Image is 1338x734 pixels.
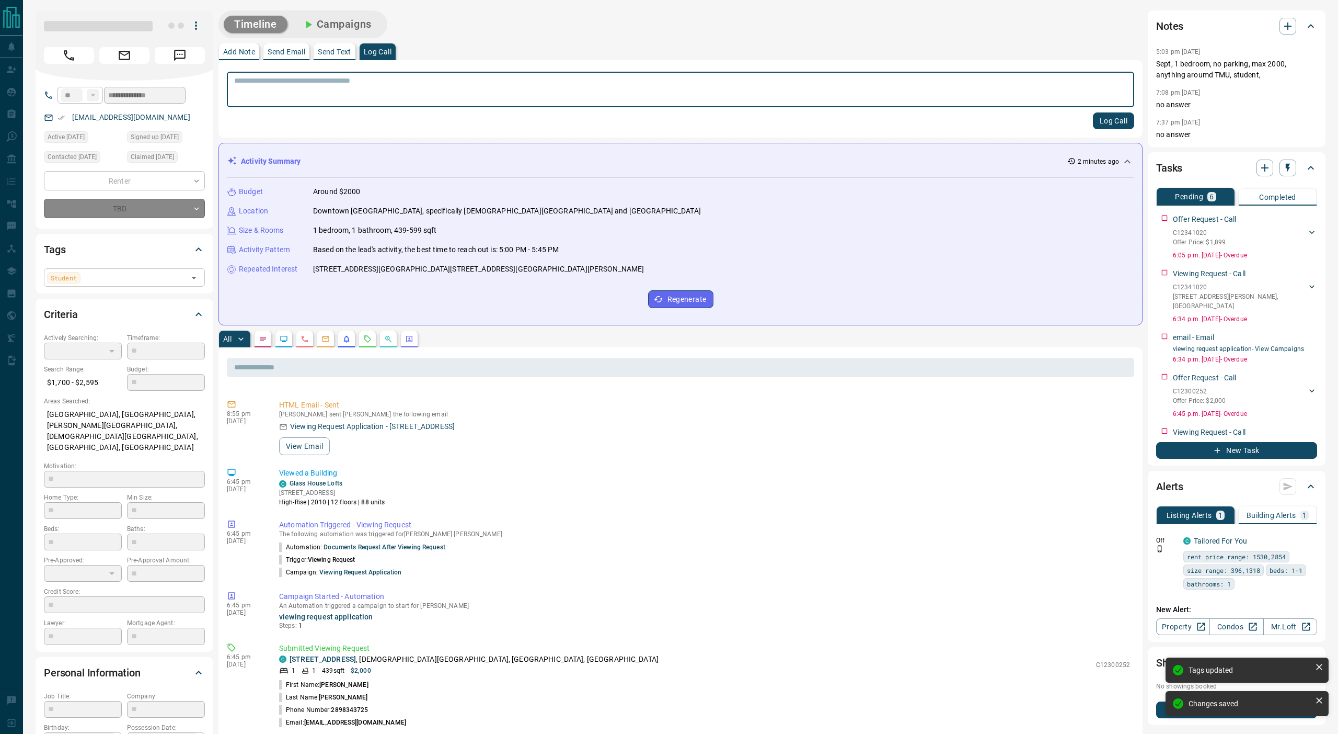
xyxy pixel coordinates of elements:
[239,206,268,217] p: Location
[331,706,368,714] span: 2898343725
[304,719,406,726] span: [EMAIL_ADDRESS][DOMAIN_NAME]
[44,692,122,701] p: Job Title:
[1270,565,1302,575] span: beds: 1-1
[44,374,122,391] p: $1,700 - $2,595
[44,397,205,406] p: Areas Searched:
[279,468,1130,479] p: Viewed a Building
[648,290,713,308] button: Regenerate
[308,556,355,563] span: Viewing Request
[322,666,344,675] p: 439 sqft
[72,113,190,121] a: [EMAIL_ADDRESS][DOMAIN_NAME]
[1187,579,1231,589] span: bathrooms: 1
[1173,409,1317,419] p: 6:45 p.m. [DATE] - Overdue
[1189,699,1311,708] div: Changes saved
[223,48,255,55] p: Add Note
[1218,512,1222,519] p: 1
[187,270,201,285] button: Open
[279,621,1130,630] p: Steps:
[227,152,1134,171] div: Activity Summary2 minutes ago
[1156,442,1317,459] button: New Task
[1173,238,1226,247] p: Offer Price: $1,899
[48,132,85,142] span: Active [DATE]
[280,335,288,343] svg: Lead Browsing Activity
[44,660,205,685] div: Personal Information
[127,131,205,146] div: Sun Feb 23 2025
[1173,283,1307,292] p: C12341020
[279,400,1130,411] p: HTML Email - Sent
[1156,89,1201,96] p: 7:08 pm [DATE]
[290,421,455,432] p: Viewing Request Application - [STREET_ADDRESS]
[1167,512,1212,519] p: Listing Alerts
[1156,618,1210,635] a: Property
[324,544,445,551] a: documents request after viewing request
[292,666,295,675] p: 1
[279,437,330,455] button: View Email
[44,587,205,596] p: Credit Score:
[279,480,286,488] div: condos.ca
[279,543,445,552] p: Automation:
[223,335,232,343] p: All
[44,306,78,323] h2: Criteria
[290,655,356,663] a: [STREET_ADDRESS]
[99,47,149,64] span: Email
[1194,537,1247,545] a: Tailored For You
[227,530,263,537] p: 6:45 pm
[44,556,122,565] p: Pre-Approved:
[268,48,305,55] p: Send Email
[279,680,368,690] p: First Name:
[1173,385,1317,408] div: C12300252Offer Price: $2,000
[319,569,401,576] a: viewing request application
[227,653,263,661] p: 6:45 pm
[1173,251,1317,260] p: 6:05 p.m. [DATE] - Overdue
[227,417,263,425] p: [DATE]
[384,335,393,343] svg: Opportunities
[1156,702,1317,718] button: New Showing
[363,335,372,343] svg: Requests
[1093,112,1134,129] button: Log Call
[1156,474,1317,499] div: Alerts
[1156,99,1317,110] p: no answer
[1173,332,1214,343] p: email - Email
[1302,512,1307,519] p: 1
[290,654,659,665] p: , [DEMOGRAPHIC_DATA][GEOGRAPHIC_DATA], [GEOGRAPHIC_DATA], [GEOGRAPHIC_DATA]
[224,16,287,33] button: Timeline
[44,406,205,456] p: [GEOGRAPHIC_DATA], [GEOGRAPHIC_DATA], [PERSON_NAME][GEOGRAPHIC_DATA], [DEMOGRAPHIC_DATA][GEOGRAPH...
[279,488,385,498] p: [STREET_ADDRESS]
[44,199,205,218] div: TBD
[1173,280,1317,313] div: C12341020[STREET_ADDRESS][PERSON_NAME],[GEOGRAPHIC_DATA]
[313,206,701,217] p: Downtown [GEOGRAPHIC_DATA], specifically [DEMOGRAPHIC_DATA][GEOGRAPHIC_DATA] and [GEOGRAPHIC_DATA]
[131,132,179,142] span: Signed up [DATE]
[1156,129,1317,140] p: no answer
[364,48,391,55] p: Log Call
[279,718,406,727] p: Email:
[1156,160,1182,176] h2: Tasks
[292,16,382,33] button: Campaigns
[44,131,122,146] div: Thu Aug 14 2025
[279,520,1130,530] p: Automation Triggered - Viewing Request
[227,661,263,668] p: [DATE]
[127,493,205,502] p: Min Size:
[1156,48,1201,55] p: 5:03 pm [DATE]
[279,530,1130,538] p: The following automation was triggered for [PERSON_NAME] [PERSON_NAME]
[1175,193,1203,200] p: Pending
[313,186,361,197] p: Around $2000
[227,410,263,417] p: 8:55 pm
[1183,537,1191,545] div: condos.ca
[239,186,263,197] p: Budget
[1173,228,1226,238] p: C12341020
[127,365,205,374] p: Budget:
[1173,345,1304,353] a: viewing request application- View Campaigns
[44,333,122,343] p: Actively Searching:
[279,568,401,577] p: Campaign:
[44,524,122,534] p: Beds:
[44,171,205,190] div: Renter
[44,151,122,166] div: Wed Aug 13 2025
[227,485,263,493] p: [DATE]
[239,244,290,255] p: Activity Pattern
[1156,14,1317,39] div: Notes
[239,225,284,236] p: Size & Rooms
[127,524,205,534] p: Baths:
[57,114,65,121] svg: Email Verified
[1173,387,1226,396] p: C12300252
[1173,314,1317,324] p: 6:34 p.m. [DATE] - Overdue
